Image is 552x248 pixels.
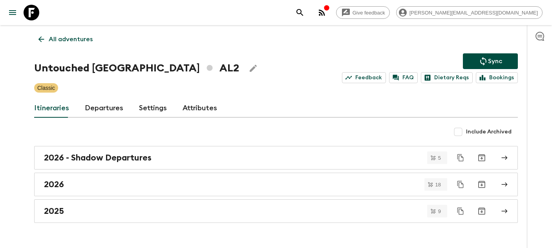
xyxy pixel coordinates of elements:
h2: 2025 [44,206,64,216]
h1: Untouched [GEOGRAPHIC_DATA] AL2 [34,60,239,76]
button: Edit Adventure Title [245,60,261,76]
span: 9 [433,209,446,214]
a: Dietary Reqs [421,72,473,83]
a: Feedback [342,72,386,83]
span: 18 [431,182,446,187]
p: Classic [37,84,55,92]
a: 2026 - Shadow Departures [34,146,518,170]
button: Archive [474,150,490,166]
button: Archive [474,203,490,219]
span: [PERSON_NAME][EMAIL_ADDRESS][DOMAIN_NAME] [405,10,542,16]
button: Sync adventure departures to the booking engine [463,53,518,69]
button: Archive [474,177,490,192]
p: All adventures [49,35,93,44]
button: Duplicate [453,177,468,191]
span: 5 [433,155,446,160]
h2: 2026 [44,179,64,190]
button: Duplicate [453,204,468,218]
a: Attributes [183,99,217,118]
a: Bookings [476,72,518,83]
div: [PERSON_NAME][EMAIL_ADDRESS][DOMAIN_NAME] [396,6,543,19]
button: search adventures [292,5,308,20]
a: Departures [85,99,123,118]
span: Include Archived [466,128,512,136]
a: 2025 [34,199,518,223]
h2: 2026 - Shadow Departures [44,153,152,163]
button: Duplicate [453,151,468,165]
button: menu [5,5,20,20]
a: 2026 [34,173,518,196]
span: Give feedback [348,10,389,16]
a: Give feedback [336,6,390,19]
a: FAQ [389,72,418,83]
p: Sync [488,57,502,66]
a: Itineraries [34,99,69,118]
a: All adventures [34,31,97,47]
a: Settings [139,99,167,118]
